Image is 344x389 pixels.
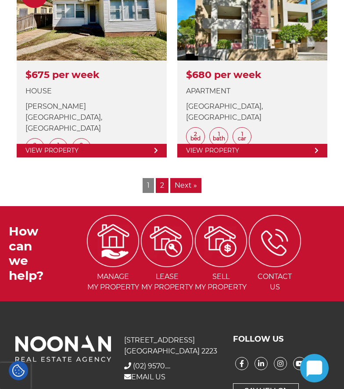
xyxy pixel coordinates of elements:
a: Next » [170,178,201,193]
img: ICONS [87,215,139,267]
a: 2 [156,178,168,193]
a: ICONS Leasemy Property [141,236,193,291]
span: Sell my Property [195,271,247,293]
span: Manage my Property [87,271,139,293]
span: 1 [143,178,154,193]
p: [STREET_ADDRESS] [GEOGRAPHIC_DATA] 2223 [124,335,220,357]
h3: FOLLOW US [233,335,329,344]
h3: How can we help? [9,224,53,283]
img: ICONS [249,215,301,267]
a: EMAIL US [124,373,165,381]
img: ICONS [195,215,247,267]
span: Lease my Property [141,271,193,293]
span: Contact Us [249,271,301,293]
img: ICONS [141,215,193,267]
div: Cookie Settings [9,361,28,380]
span: (02) 9570.... [133,362,170,370]
a: ICONS Sellmy Property [195,236,247,291]
a: ICONS ContactUs [249,236,301,291]
a: Click to reveal phone number [133,362,170,370]
a: ICONS Managemy Property [87,236,139,291]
